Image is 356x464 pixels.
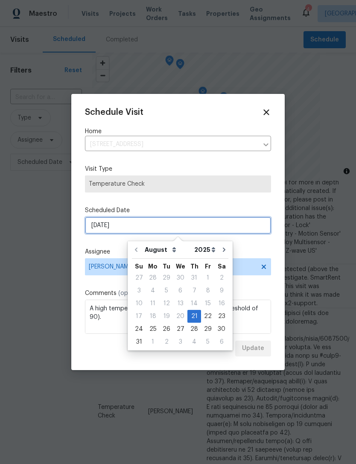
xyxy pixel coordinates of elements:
[192,243,218,256] select: Year
[132,336,146,348] div: Sun Aug 31 2025
[187,272,201,284] div: 31
[201,310,215,323] div: Fri Aug 22 2025
[146,271,160,284] div: Mon Jul 28 2025
[173,323,187,336] div: Wed Aug 27 2025
[215,272,228,284] div: 2
[146,285,160,297] div: 4
[132,323,146,336] div: Sun Aug 24 2025
[160,336,173,348] div: Tue Sep 02 2025
[187,310,201,323] div: Thu Aug 21 2025
[201,310,215,322] div: 22
[160,323,173,336] div: Tue Aug 26 2025
[190,263,198,269] abbr: Thursday
[173,272,187,284] div: 30
[132,336,146,348] div: 31
[148,263,158,269] abbr: Monday
[187,284,201,297] div: Thu Aug 07 2025
[85,289,271,298] label: Comments
[173,297,187,310] div: Wed Aug 13 2025
[187,323,201,336] div: Thu Aug 28 2025
[215,323,228,335] div: 30
[85,206,271,215] label: Scheduled Date
[173,310,187,323] div: Wed Aug 20 2025
[215,271,228,284] div: Sat Aug 02 2025
[143,243,192,256] select: Month
[215,297,228,310] div: Sat Aug 16 2025
[160,336,173,348] div: 2
[187,336,201,348] div: Thu Sep 04 2025
[160,298,173,309] div: 12
[187,297,201,310] div: Thu Aug 14 2025
[132,323,146,335] div: 24
[160,272,173,284] div: 29
[146,336,160,348] div: Mon Sep 01 2025
[85,127,271,136] label: Home
[85,108,143,117] span: Schedule Visit
[201,285,215,297] div: 8
[146,323,160,336] div: Mon Aug 25 2025
[85,138,258,151] input: Enter in an address
[160,271,173,284] div: Tue Jul 29 2025
[132,284,146,297] div: Sun Aug 03 2025
[135,263,143,269] abbr: Sunday
[89,180,267,188] span: Temperature Check
[205,263,211,269] abbr: Friday
[173,285,187,297] div: 6
[118,290,146,296] span: (optional)
[201,297,215,310] div: Fri Aug 15 2025
[187,285,201,297] div: 7
[85,248,271,256] label: Assignee
[146,284,160,297] div: Mon Aug 04 2025
[201,323,215,335] div: 29
[89,263,256,270] span: [PERSON_NAME]
[218,241,231,258] button: Go to next month
[132,298,146,309] div: 10
[132,297,146,310] div: Sun Aug 10 2025
[173,310,187,322] div: 20
[85,300,271,334] textarea: A high temperature of 91 detected (above the threshold of 90). Please investigate. SmartRent Unit...
[146,297,160,310] div: Mon Aug 11 2025
[215,310,228,323] div: Sat Aug 23 2025
[146,336,160,348] div: 1
[132,310,146,323] div: Sun Aug 17 2025
[132,285,146,297] div: 3
[146,310,160,323] div: Mon Aug 18 2025
[201,271,215,284] div: Fri Aug 01 2025
[173,271,187,284] div: Wed Jul 30 2025
[187,271,201,284] div: Thu Jul 31 2025
[146,272,160,284] div: 28
[201,323,215,336] div: Fri Aug 29 2025
[215,310,228,322] div: 23
[215,298,228,309] div: 16
[187,323,201,335] div: 28
[160,323,173,335] div: 26
[262,108,271,117] span: Close
[173,284,187,297] div: Wed Aug 06 2025
[187,336,201,348] div: 4
[160,285,173,297] div: 5
[132,271,146,284] div: Sun Jul 27 2025
[187,298,201,309] div: 14
[218,263,226,269] abbr: Saturday
[173,336,187,348] div: Wed Sep 03 2025
[160,284,173,297] div: Tue Aug 05 2025
[85,217,271,234] input: M/D/YYYY
[132,310,146,322] div: 17
[160,310,173,322] div: 19
[146,298,160,309] div: 11
[163,263,170,269] abbr: Tuesday
[215,336,228,348] div: Sat Sep 06 2025
[201,336,215,348] div: Fri Sep 05 2025
[173,298,187,309] div: 13
[160,310,173,323] div: Tue Aug 19 2025
[173,336,187,348] div: 3
[132,272,146,284] div: 27
[146,323,160,335] div: 25
[201,272,215,284] div: 1
[215,285,228,297] div: 9
[146,310,160,322] div: 18
[215,323,228,336] div: Sat Aug 30 2025
[215,284,228,297] div: Sat Aug 09 2025
[201,298,215,309] div: 15
[187,310,201,322] div: 21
